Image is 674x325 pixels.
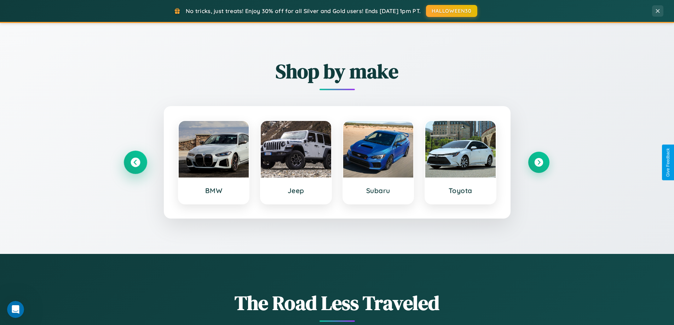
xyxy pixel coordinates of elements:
[426,5,477,17] button: HALLOWEEN30
[125,289,549,317] h1: The Road Less Traveled
[268,186,324,195] h3: Jeep
[186,186,242,195] h3: BMW
[186,7,421,14] span: No tricks, just treats! Enjoy 30% off for all Silver and Gold users! Ends [DATE] 1pm PT.
[125,58,549,85] h2: Shop by make
[7,301,24,318] iframe: Intercom live chat
[432,186,489,195] h3: Toyota
[350,186,407,195] h3: Subaru
[666,148,670,177] div: Give Feedback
